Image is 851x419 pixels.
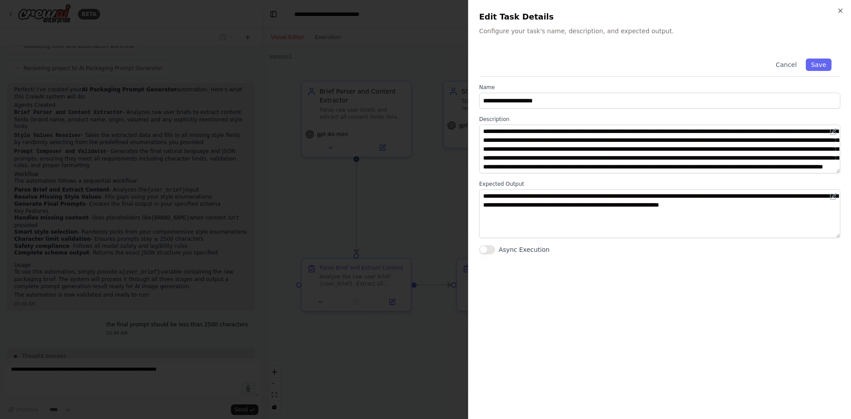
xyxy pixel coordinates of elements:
label: Name [479,84,840,91]
button: Open in editor [828,126,839,137]
p: Configure your task's name, description, and expected output. [479,27,840,35]
h2: Edit Task Details [479,11,840,23]
button: Save [806,59,831,71]
label: Expected Output [479,180,840,188]
label: Description [479,116,840,123]
button: Open in editor [828,191,839,202]
label: Async Execution [499,245,550,254]
button: Cancel [770,59,802,71]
